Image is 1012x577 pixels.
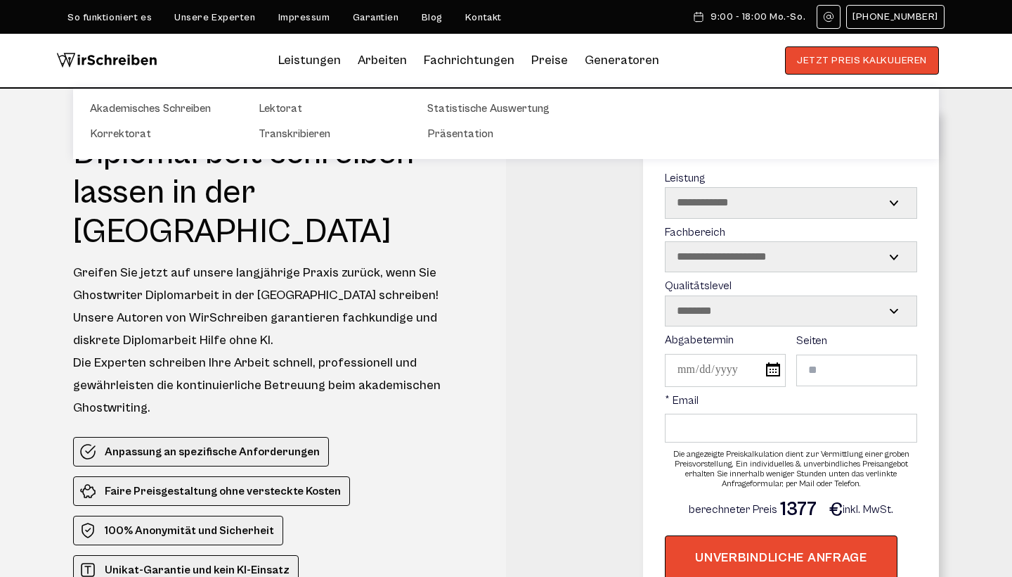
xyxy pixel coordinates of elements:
[79,522,96,539] img: 100% Anonymität und Sicherheit
[79,443,96,460] img: Anpassung an spezifische Anforderungen
[823,11,834,23] img: Email
[73,134,480,252] h1: Diplomarbeit schreiben lassen in der [GEOGRAPHIC_DATA]
[174,12,255,23] a: Unsere Experten
[846,5,945,29] a: [PHONE_NUMBER]
[427,100,568,117] a: Statistische Auswertung
[67,12,152,23] a: So funktioniert es
[358,49,407,72] a: Arbeiten
[422,12,443,23] a: Blog
[56,46,157,75] img: logo wirschreiben
[692,11,705,23] img: Schedule
[665,394,917,443] label: * Email
[73,516,283,545] li: 100% Anonymität und Sicherheit
[585,49,659,72] a: Generatoren
[90,100,231,117] a: Akademisches Schreiben
[73,262,480,419] div: Greifen Sie jetzt auf unsere langjährige Praxis zurück, wenn Sie Ghostwriter Diplomarbeit in der ...
[259,125,399,142] a: Transkribieren
[695,550,867,566] span: UNVERBINDLICHE ANFRAGE
[531,53,568,68] a: Preise
[465,12,502,23] a: Kontakt
[73,476,350,506] li: Faire Preisgestaltung ohne versteckte Kosten
[665,226,917,273] label: Fachbereich
[90,125,231,142] a: Korrektorat
[427,125,568,142] a: Präsentation
[666,188,916,217] select: Leistung
[666,296,916,326] select: Qualitätslevel
[278,49,341,72] a: Leistungen
[665,450,917,488] div: Die angezeigte Preiskalkulation dient zur Vermittlung einer groben Preisvorstellung. Ein individu...
[79,483,96,500] img: Faire Preisgestaltung ohne versteckte Kosten
[665,414,917,443] input: * Email
[666,242,916,272] select: Fachbereich
[689,503,777,516] span: berechneter Preis
[278,12,330,23] a: Impressum
[843,503,893,516] span: inkl. MwSt.
[829,499,843,521] span: €
[780,499,817,521] span: 1377
[73,437,329,467] li: Anpassung an spezifische Anforderungen
[665,172,917,219] label: Leistung
[424,49,514,72] a: Fachrichtungen
[796,334,827,347] span: Seiten
[852,11,938,23] span: [PHONE_NUMBER]
[711,11,805,23] span: 9:00 - 18:00 Mo.-So.
[665,354,786,387] input: Abgabetermin
[785,46,939,75] button: JETZT PREIS KALKULIEREN
[665,334,786,387] label: Abgabetermin
[353,12,399,23] a: Garantien
[665,279,917,326] label: Qualitätslevel
[259,100,399,117] a: Lektorat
